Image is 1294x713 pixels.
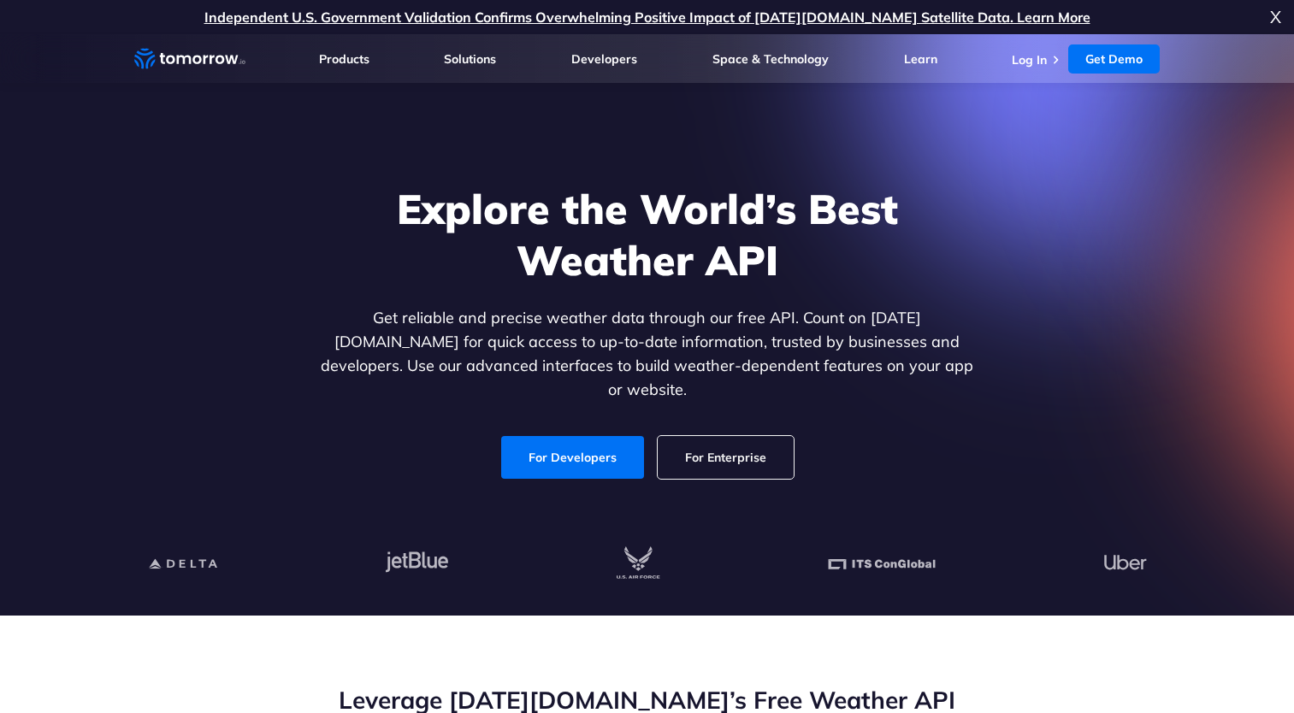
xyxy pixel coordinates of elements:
a: Independent U.S. Government Validation Confirms Overwhelming Positive Impact of [DATE][DOMAIN_NAM... [204,9,1090,26]
a: For Enterprise [658,436,794,479]
a: Space & Technology [712,51,829,67]
p: Get reliable and precise weather data through our free API. Count on [DATE][DOMAIN_NAME] for quic... [317,306,978,402]
a: Products [319,51,369,67]
a: Log In [1012,52,1047,68]
a: Get Demo [1068,44,1160,74]
a: For Developers [501,436,644,479]
a: Learn [904,51,937,67]
a: Home link [134,46,245,72]
a: Solutions [444,51,496,67]
h1: Explore the World’s Best Weather API [317,183,978,286]
a: Developers [571,51,637,67]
